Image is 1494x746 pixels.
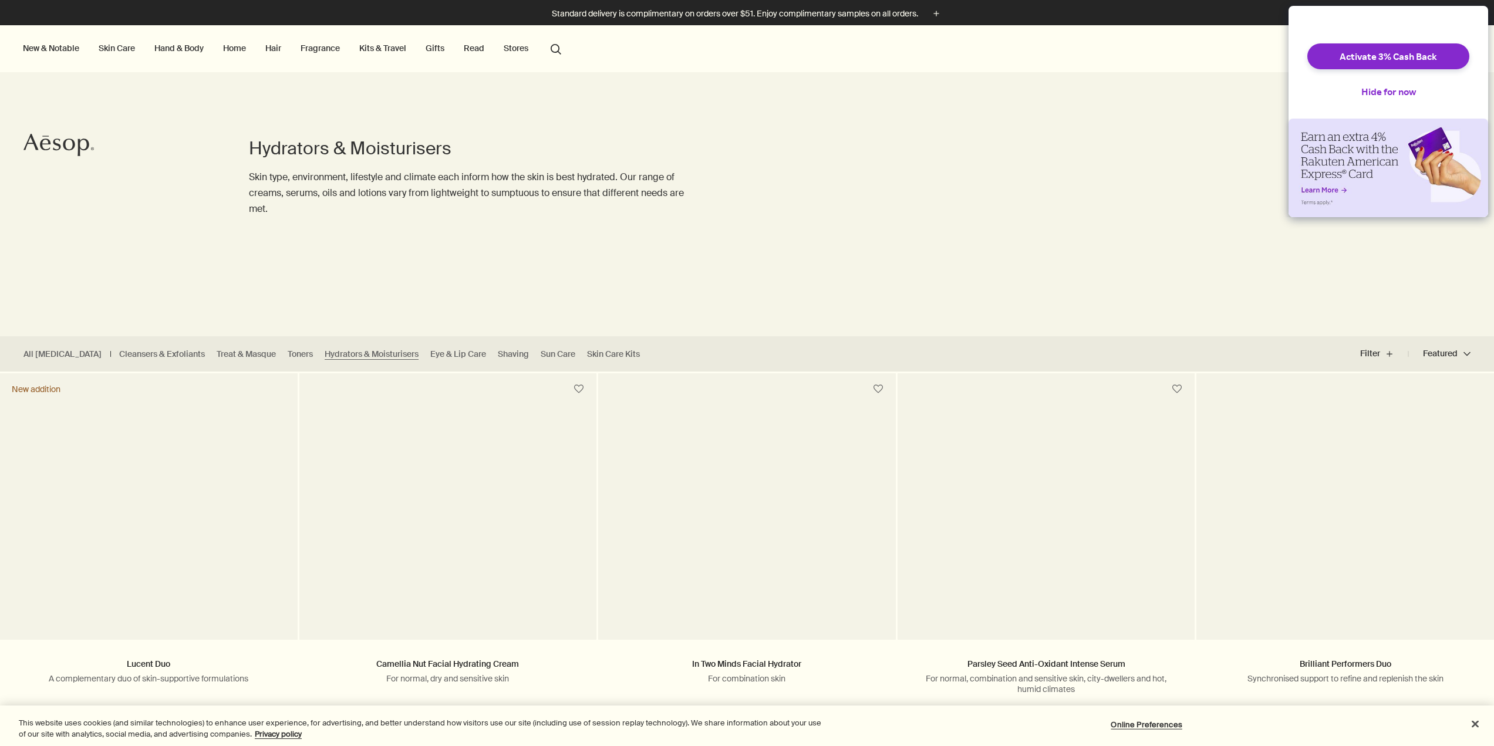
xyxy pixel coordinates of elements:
[249,169,700,217] p: Skin type, environment, lifestyle and climate each inform how the skin is best hydrated. Our rang...
[1300,659,1391,669] a: Brilliant Performers Duo
[967,659,1125,669] a: Parsley Seed Anti-Oxidant Intense Serum
[915,673,1178,694] p: For normal, combination and sensitive skin, city-dwellers and hot, humid climates
[23,349,102,360] a: All [MEDICAL_DATA]
[501,40,531,56] button: Stores
[152,40,206,56] a: Hand & Body
[21,40,82,56] button: New & Notable
[298,40,342,56] a: Fragrance
[317,673,579,684] p: For normal, dry and sensitive skin
[423,40,447,56] a: Gifts
[127,659,170,669] a: Lucent Duo
[249,137,700,160] h1: Hydrators & Moisturisers
[288,349,313,360] a: Toners
[255,729,302,739] a: More information about your privacy, opens in a new tab
[568,379,589,400] button: Save to cabinet
[119,349,205,360] a: Cleansers & Exfoliants
[587,349,640,360] a: Skin Care Kits
[263,40,284,56] a: Hair
[23,133,94,157] svg: Aesop
[461,40,487,56] a: Read
[616,673,878,684] p: For combination skin
[18,673,280,684] p: A complementary duo of skin-supportive formulations
[552,7,943,21] button: Standard delivery is complimentary on orders over $51. Enjoy complimentary samples on all orders.
[1462,711,1488,737] button: Close
[19,717,822,740] div: This website uses cookies (and similar technologies) to enhance user experience, for advertising,...
[325,349,419,360] a: Hydrators & Moisturisers
[1360,340,1408,368] button: Filter
[217,349,276,360] a: Treat & Masque
[221,40,248,56] a: Home
[1214,673,1476,684] p: Synchronised support to refine and replenish the skin
[21,25,566,72] nav: primary
[498,349,529,360] a: Shaving
[692,659,801,669] a: In Two Minds Facial Hydrator
[545,37,566,59] button: Open search
[357,40,409,56] a: Kits & Travel
[430,349,486,360] a: Eye & Lip Care
[96,40,137,56] a: Skin Care
[376,659,519,669] a: Camellia Nut Facial Hydrating Cream
[1408,340,1471,368] button: Featured
[12,384,60,394] div: New addition
[1166,379,1188,400] button: Save to cabinet
[552,8,918,20] p: Standard delivery is complimentary on orders over $51. Enjoy complimentary samples on all orders.
[541,349,575,360] a: Sun Care
[868,379,889,400] button: Save to cabinet
[1110,713,1183,737] button: Online Preferences, Opens the preference center dialog
[21,130,97,163] a: Aesop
